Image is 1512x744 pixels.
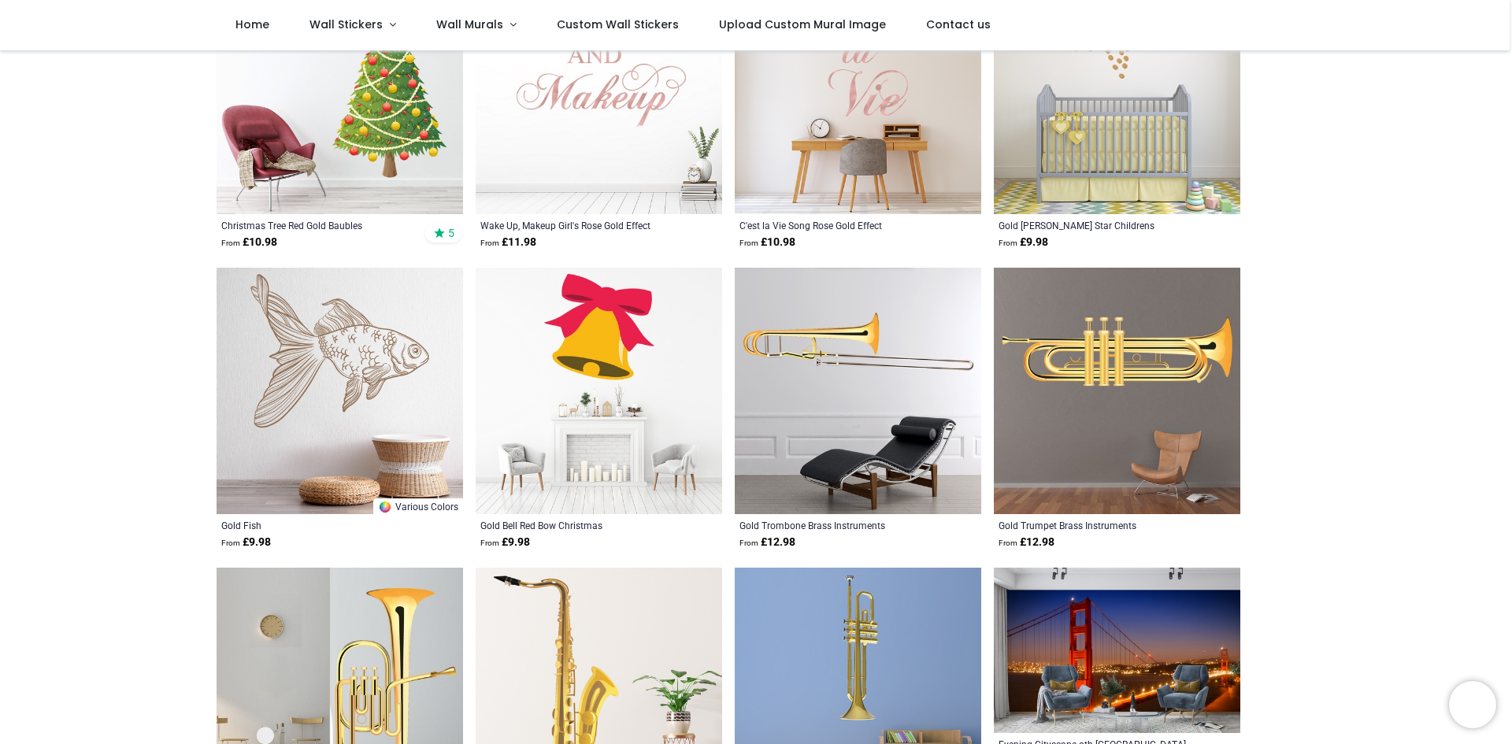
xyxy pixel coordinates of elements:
span: From [739,539,758,547]
a: Gold Fish [221,519,411,531]
strong: £ 10.98 [739,235,795,250]
a: Gold Trumpet Brass Instruments [999,519,1188,531]
span: From [221,539,240,547]
a: Gold Bell Red Bow Christmas [480,519,670,531]
strong: £ 10.98 [221,235,277,250]
span: Custom Wall Stickers [557,17,679,32]
strong: £ 11.98 [480,235,536,250]
a: Various Colors [373,498,463,514]
strong: £ 9.98 [480,535,530,550]
img: Gold Bell Red Bow Christmas Wall Sticker [476,268,722,514]
img: Evening Cityscape oth Golden Gate Bridge Wall Mural by Melanie Viola [994,568,1240,733]
img: Color Wheel [378,500,392,514]
strong: £ 9.98 [221,535,271,550]
span: Contact us [926,17,991,32]
span: From [739,239,758,247]
span: Wall Murals [436,17,503,32]
a: Christmas Tree Red Gold Baubles [221,219,411,231]
span: Home [235,17,269,32]
span: From [221,239,240,247]
span: From [480,239,499,247]
span: 5 [448,226,454,240]
img: Gold Trombone Brass Instruments Wall Sticker [735,268,981,514]
span: Upload Custom Mural Image [719,17,886,32]
span: From [999,539,1017,547]
strong: £ 12.98 [999,535,1054,550]
img: Gold Fish Wall Sticker [217,268,463,514]
iframe: Brevo live chat [1449,681,1496,728]
img: Gold Trumpet Brass Instruments Wall Sticker [994,268,1240,514]
strong: £ 9.98 [999,235,1048,250]
span: Wall Stickers [309,17,383,32]
a: Gold Trombone Brass Instruments [739,519,929,531]
strong: £ 12.98 [739,535,795,550]
a: Gold [PERSON_NAME] Star Childrens [999,219,1188,231]
span: From [999,239,1017,247]
span: From [480,539,499,547]
a: C'est la Vie Song Rose Gold Effect [739,219,929,231]
a: Wake Up, Makeup Girl's Rose Gold Effect [480,219,670,231]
